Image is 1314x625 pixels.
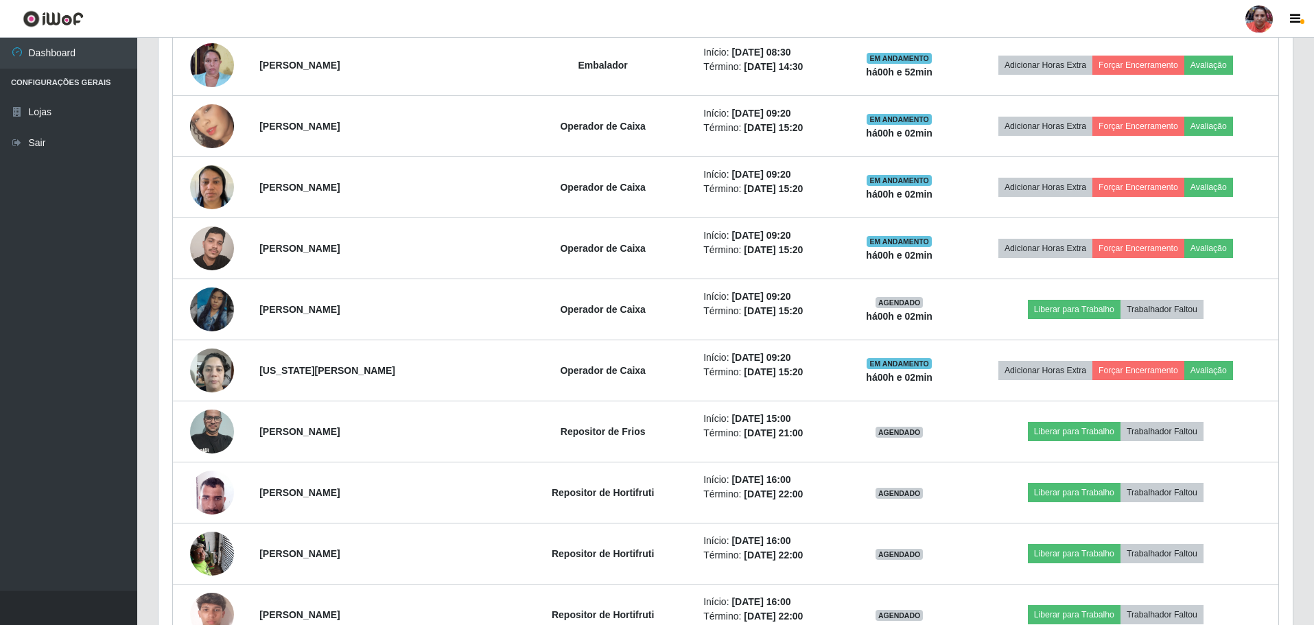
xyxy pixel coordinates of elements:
[1121,300,1204,319] button: Trabalhador Faltou
[578,60,627,71] strong: Embalador
[744,611,803,622] time: [DATE] 22:00
[190,402,234,460] img: 1655148070426.jpeg
[731,474,790,485] time: [DATE] 16:00
[744,61,803,72] time: [DATE] 14:30
[259,548,340,559] strong: [PERSON_NAME]
[190,341,234,399] img: 1754259184125.jpeg
[1028,422,1121,441] button: Liberar para Trabalho
[744,122,803,133] time: [DATE] 15:20
[703,182,837,196] li: Término:
[552,609,654,620] strong: Repositor de Hortifruti
[1121,544,1204,563] button: Trabalhador Faltou
[560,243,646,254] strong: Operador de Caixa
[1184,117,1233,136] button: Avaliação
[866,67,932,78] strong: há 00 h e 52 min
[190,270,234,349] img: 1748993831406.jpeg
[998,56,1092,75] button: Adicionar Horas Extra
[560,365,646,376] strong: Operador de Caixa
[259,121,340,132] strong: [PERSON_NAME]
[703,45,837,60] li: Início:
[259,243,340,254] strong: [PERSON_NAME]
[876,297,924,308] span: AGENDADO
[1092,117,1184,136] button: Forçar Encerramento
[560,121,646,132] strong: Operador de Caixa
[561,426,646,437] strong: Repositor de Frios
[1121,605,1204,624] button: Trabalhador Faltou
[190,463,234,521] img: 1715018404753.jpeg
[1121,422,1204,441] button: Trabalhador Faltou
[731,596,790,607] time: [DATE] 16:00
[744,366,803,377] time: [DATE] 15:20
[998,239,1092,258] button: Adicionar Horas Extra
[1028,544,1121,563] button: Liberar para Trabalho
[998,117,1092,136] button: Adicionar Horas Extra
[876,549,924,560] span: AGENDADO
[744,183,803,194] time: [DATE] 15:20
[259,365,395,376] strong: [US_STATE][PERSON_NAME]
[1028,605,1121,624] button: Liberar para Trabalho
[190,87,234,165] img: 1725123414689.jpeg
[866,311,932,322] strong: há 00 h e 02 min
[703,595,837,609] li: Início:
[703,473,837,487] li: Início:
[867,114,932,125] span: EM ANDAMENTO
[744,488,803,499] time: [DATE] 22:00
[866,189,932,200] strong: há 00 h e 02 min
[867,175,932,186] span: EM ANDAMENTO
[1092,239,1184,258] button: Forçar Encerramento
[867,358,932,369] span: EM ANDAMENTO
[703,426,837,440] li: Término:
[703,609,837,624] li: Término:
[552,487,654,498] strong: Repositor de Hortifruti
[1092,361,1184,380] button: Forçar Encerramento
[1184,361,1233,380] button: Avaliação
[703,243,837,257] li: Término:
[190,158,234,216] img: 1754146149925.jpeg
[998,178,1092,197] button: Adicionar Horas Extra
[744,244,803,255] time: [DATE] 15:20
[190,219,234,277] img: 1734815809849.jpeg
[1092,178,1184,197] button: Forçar Encerramento
[867,53,932,64] span: EM ANDAMENTO
[731,352,790,363] time: [DATE] 09:20
[259,609,340,620] strong: [PERSON_NAME]
[703,290,837,304] li: Início:
[552,548,654,559] strong: Repositor de Hortifruti
[1092,56,1184,75] button: Forçar Encerramento
[1184,178,1233,197] button: Avaliação
[867,236,932,247] span: EM ANDAMENTO
[703,304,837,318] li: Término:
[876,427,924,438] span: AGENDADO
[1184,56,1233,75] button: Avaliação
[731,413,790,424] time: [DATE] 15:00
[703,487,837,502] li: Término:
[744,550,803,561] time: [DATE] 22:00
[703,106,837,121] li: Início:
[259,487,340,498] strong: [PERSON_NAME]
[259,304,340,315] strong: [PERSON_NAME]
[731,47,790,58] time: [DATE] 08:30
[703,167,837,182] li: Início:
[703,228,837,243] li: Início:
[703,548,837,563] li: Término:
[731,169,790,180] time: [DATE] 09:20
[731,291,790,302] time: [DATE] 09:20
[998,361,1092,380] button: Adicionar Horas Extra
[560,304,646,315] strong: Operador de Caixa
[703,412,837,426] li: Início:
[703,365,837,379] li: Término:
[866,372,932,383] strong: há 00 h e 02 min
[703,534,837,548] li: Início:
[23,10,84,27] img: CoreUI Logo
[731,108,790,119] time: [DATE] 09:20
[703,351,837,365] li: Início:
[876,488,924,499] span: AGENDADO
[1028,483,1121,502] button: Liberar para Trabalho
[876,610,924,621] span: AGENDADO
[190,36,234,94] img: 1757016131222.jpeg
[744,427,803,438] time: [DATE] 21:00
[731,535,790,546] time: [DATE] 16:00
[259,426,340,437] strong: [PERSON_NAME]
[744,305,803,316] time: [DATE] 15:20
[703,60,837,74] li: Término:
